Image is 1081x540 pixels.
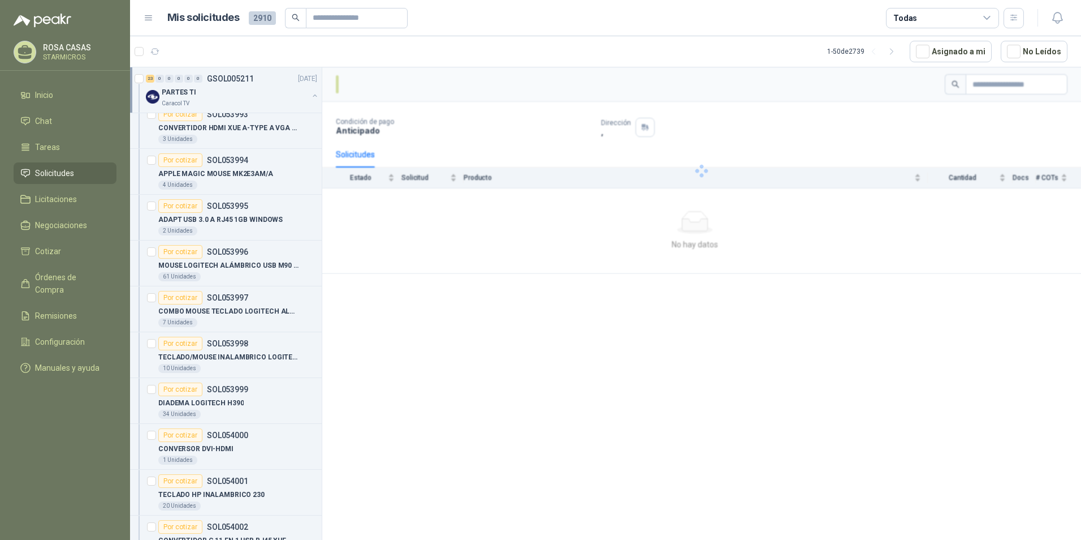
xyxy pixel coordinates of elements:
[194,75,202,83] div: 0
[207,156,248,164] p: SOL053994
[158,383,202,396] div: Por cotizar
[130,286,322,332] a: Por cotizarSOL053997COMBO MOUSE TECLADO LOGITECH ALAMBRICO7 Unidades
[207,431,248,439] p: SOL054000
[158,474,202,488] div: Por cotizar
[158,181,197,190] div: 4 Unidades
[158,364,201,373] div: 10 Unidades
[893,12,917,24] div: Todas
[162,99,189,108] p: Caracol TV
[146,72,319,108] a: 23 0 0 0 0 0 GSOL005211[DATE] Company LogoPARTES TICaracol TV
[292,14,300,22] span: search
[14,84,116,106] a: Inicio
[207,385,248,393] p: SOL053999
[158,318,197,327] div: 7 Unidades
[158,245,202,259] div: Por cotizar
[158,490,265,500] p: TECLADO HP INALAMBRICO 230
[207,523,248,531] p: SOL054002
[146,75,154,83] div: 23
[158,153,202,167] div: Por cotizar
[207,202,248,210] p: SOL053995
[184,75,193,83] div: 0
[207,340,248,348] p: SOL053998
[158,291,202,305] div: Por cotizar
[130,470,322,516] a: Por cotizarSOL054001TECLADO HP INALAMBRICO 23020 Unidades
[158,410,201,419] div: 34 Unidades
[14,215,116,236] a: Negociaciones
[249,11,276,25] span: 2910
[14,110,116,132] a: Chat
[35,167,74,179] span: Solicitudes
[158,135,197,144] div: 3 Unidades
[43,54,114,61] p: STARMICROS
[130,103,322,149] a: Por cotizarSOL053993CONVERTIDOR HDMI XUE A-TYPE A VGA AG62003 Unidades
[35,310,77,322] span: Remisiones
[298,74,317,84] p: [DATE]
[175,75,183,83] div: 0
[35,115,52,127] span: Chat
[35,141,60,153] span: Tareas
[158,398,244,409] p: DIADEMA LOGITECH H390
[35,89,53,101] span: Inicio
[158,215,283,225] p: ADAPT USB 3.0 A RJ45 1GB WINDOWS
[43,44,114,52] p: ROSA CASAS
[158,226,197,235] div: 2 Unidades
[14,188,116,210] a: Licitaciones
[158,272,201,281] div: 61 Unidades
[130,241,322,286] a: Por cotizarSOL053996MOUSE LOGITECH ALÁMBRICO USB M90 NEGRO61 Unidades
[158,169,273,179] p: APPLE MAGIC MOUSE MK2E3AM/A
[910,41,992,62] button: Asignado a mi
[158,444,234,455] p: CONVERSOR DVI-HDMI
[158,123,299,134] p: CONVERTIDOR HDMI XUE A-TYPE A VGA AG6200
[14,162,116,184] a: Solicitudes
[158,456,197,465] div: 1 Unidades
[158,502,201,511] div: 20 Unidades
[155,75,164,83] div: 0
[14,357,116,379] a: Manuales y ayuda
[207,110,248,118] p: SOL053993
[14,305,116,327] a: Remisiones
[158,520,202,534] div: Por cotizar
[162,87,196,98] p: PARTES TI
[158,337,202,350] div: Por cotizar
[130,332,322,378] a: Por cotizarSOL053998TECLADO/MOUSE INALAMBRICO LOGITECH MK27010 Unidades
[14,14,71,27] img: Logo peakr
[35,271,106,296] span: Órdenes de Compra
[158,306,299,317] p: COMBO MOUSE TECLADO LOGITECH ALAMBRICO
[146,90,159,104] img: Company Logo
[130,378,322,424] a: Por cotizarSOL053999DIADEMA LOGITECH H39034 Unidades
[35,336,85,348] span: Configuración
[165,75,174,83] div: 0
[14,331,116,353] a: Configuración
[158,428,202,442] div: Por cotizar
[158,199,202,213] div: Por cotizar
[207,248,248,256] p: SOL053996
[14,267,116,301] a: Órdenes de Compra
[827,42,901,61] div: 1 - 50 de 2739
[35,245,61,258] span: Cotizar
[207,477,248,485] p: SOL054001
[35,362,100,374] span: Manuales y ayuda
[14,241,116,262] a: Cotizar
[130,149,322,195] a: Por cotizarSOL053994APPLE MAGIC MOUSE MK2E3AM/A4 Unidades
[207,294,248,302] p: SOL053997
[158,260,299,271] p: MOUSE LOGITECH ALÁMBRICO USB M90 NEGRO
[14,136,116,158] a: Tareas
[158,352,299,363] p: TECLADO/MOUSE INALAMBRICO LOGITECH MK270
[130,424,322,470] a: Por cotizarSOL054000CONVERSOR DVI-HDMI1 Unidades
[35,193,77,205] span: Licitaciones
[167,10,240,26] h1: Mis solicitudes
[158,108,202,121] div: Por cotizar
[130,195,322,241] a: Por cotizarSOL053995ADAPT USB 3.0 A RJ45 1GB WINDOWS2 Unidades
[1001,41,1067,62] button: No Leídos
[207,75,254,83] p: GSOL005211
[35,219,87,232] span: Negociaciones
